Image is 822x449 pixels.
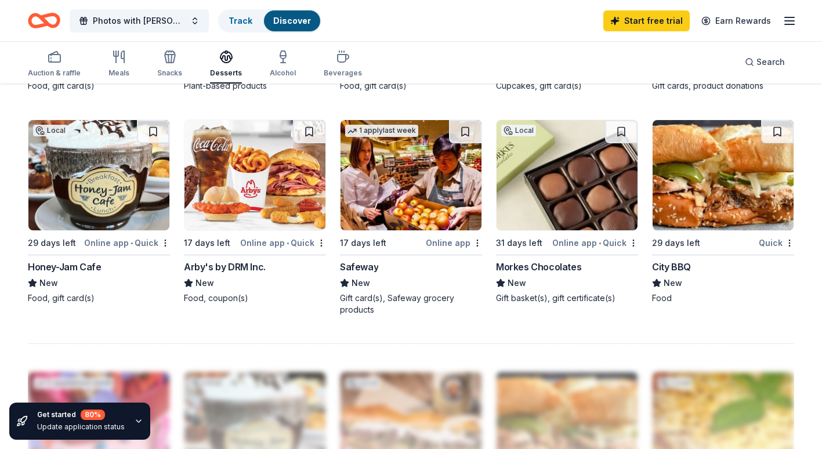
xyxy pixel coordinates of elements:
div: Food, coupon(s) [184,292,326,304]
span: Photos with [PERSON_NAME] [93,14,186,28]
img: Image for City BBQ [653,120,794,230]
button: Meals [108,45,129,84]
button: Auction & raffle [28,45,81,84]
span: New [664,276,682,290]
div: Desserts [210,68,242,78]
div: Get started [37,410,125,420]
div: Cupcakes, gift card(s) [496,80,638,92]
a: Image for Morkes ChocolatesLocal31 days leftOnline app•QuickMorkes ChocolatesNewGift basket(s), g... [496,120,638,304]
div: Gift basket(s), gift certificate(s) [496,292,638,304]
div: Online app Quick [84,236,170,250]
div: 29 days left [652,236,700,250]
button: Alcohol [270,45,296,84]
img: Image for Morkes Chocolates [497,120,638,230]
button: TrackDiscover [218,9,321,32]
div: Beverages [324,68,362,78]
div: Arby's by DRM Inc. [184,260,266,274]
div: Food, gift card(s) [340,80,482,92]
div: Morkes Chocolates [496,260,581,274]
span: New [39,276,58,290]
a: Home [28,7,60,34]
a: Start free trial [603,10,690,31]
a: Discover [273,16,311,26]
div: Plant-based products [184,80,326,92]
div: Auction & raffle [28,68,81,78]
div: Online app Quick [240,236,326,250]
a: Image for City BBQ29 days leftQuickCity BBQNewFood [652,120,794,304]
button: Beverages [324,45,362,84]
div: 29 days left [28,236,76,250]
button: Desserts [210,45,242,84]
div: Local [501,125,536,136]
span: New [352,276,370,290]
a: Image for Safeway1 applylast week17 days leftOnline appSafewayNewGift card(s), Safeway grocery pr... [340,120,482,316]
div: Honey-Jam Cafe [28,260,101,274]
span: • [599,238,601,248]
div: Online app Quick [552,236,638,250]
button: Photos with [PERSON_NAME] [70,9,209,32]
div: City BBQ [652,260,691,274]
img: Image for Safeway [341,120,481,230]
img: Image for Honey-Jam Cafe [28,120,169,230]
div: Gift card(s), Safeway grocery products [340,292,482,316]
span: • [287,238,289,248]
span: New [508,276,526,290]
div: 80 % [81,410,105,420]
img: Image for Arby's by DRM Inc. [184,120,325,230]
a: Image for Honey-Jam CafeLocal29 days leftOnline app•QuickHoney-Jam CafeNewFood, gift card(s) [28,120,170,304]
div: Gift cards, product donations [652,80,794,92]
div: Meals [108,68,129,78]
span: Search [756,55,785,69]
div: 31 days left [496,236,542,250]
div: Snacks [157,68,182,78]
button: Search [736,50,794,74]
span: New [195,276,214,290]
div: Update application status [37,422,125,432]
a: Earn Rewards [694,10,778,31]
div: Local [33,125,68,136]
span: • [131,238,133,248]
div: Safeway [340,260,378,274]
div: 17 days left [184,236,230,250]
a: Track [229,16,252,26]
div: Food, gift card(s) [28,80,170,92]
div: Food, gift card(s) [28,292,170,304]
div: Online app [426,236,482,250]
div: 17 days left [340,236,386,250]
div: Quick [759,236,794,250]
a: Image for Arby's by DRM Inc.17 days leftOnline app•QuickArby's by DRM Inc.NewFood, coupon(s) [184,120,326,304]
div: 1 apply last week [345,125,418,137]
div: Alcohol [270,68,296,78]
div: Food [652,292,794,304]
button: Snacks [157,45,182,84]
